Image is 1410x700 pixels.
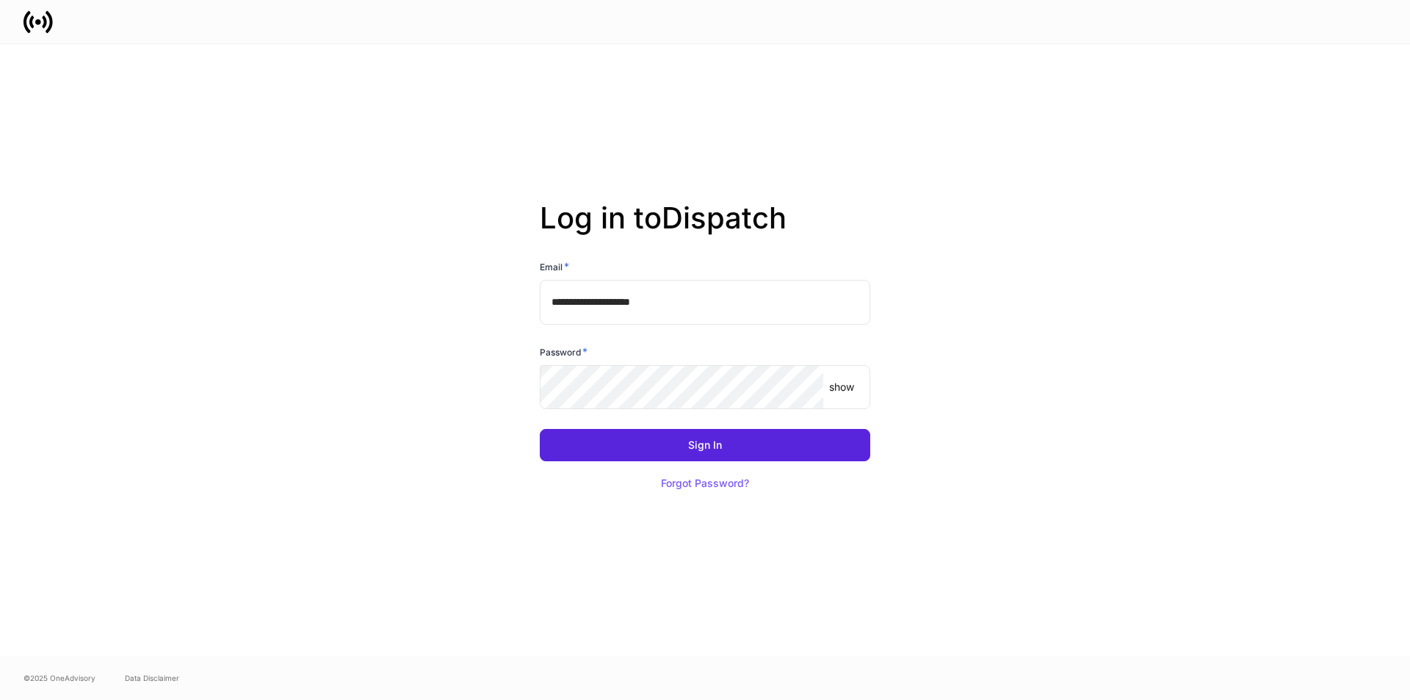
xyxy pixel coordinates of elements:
div: Forgot Password? [661,478,749,488]
button: Forgot Password? [643,467,767,499]
h6: Password [540,344,587,359]
p: show [829,380,854,394]
div: Sign In [688,440,722,450]
a: Data Disclaimer [125,672,179,684]
button: Sign In [540,429,870,461]
span: © 2025 OneAdvisory [23,672,95,684]
h2: Log in to Dispatch [540,201,870,259]
h6: Email [540,259,569,274]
